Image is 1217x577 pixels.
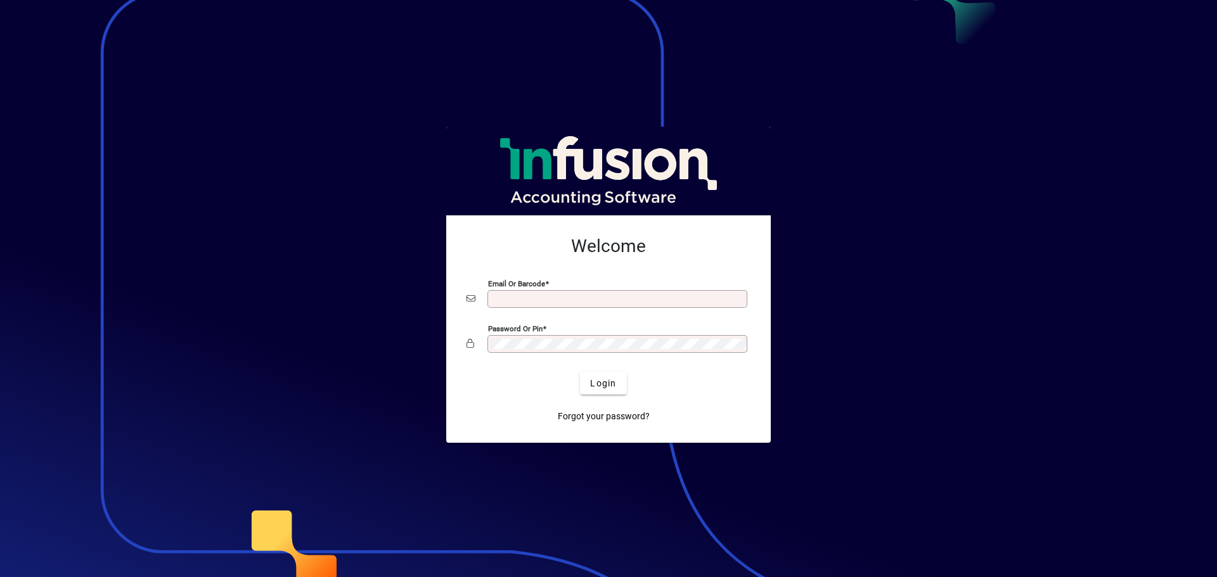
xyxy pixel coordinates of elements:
[488,324,543,333] mat-label: Password or Pin
[558,410,650,423] span: Forgot your password?
[467,236,750,257] h2: Welcome
[590,377,616,390] span: Login
[580,372,626,395] button: Login
[488,279,545,288] mat-label: Email or Barcode
[553,405,655,428] a: Forgot your password?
